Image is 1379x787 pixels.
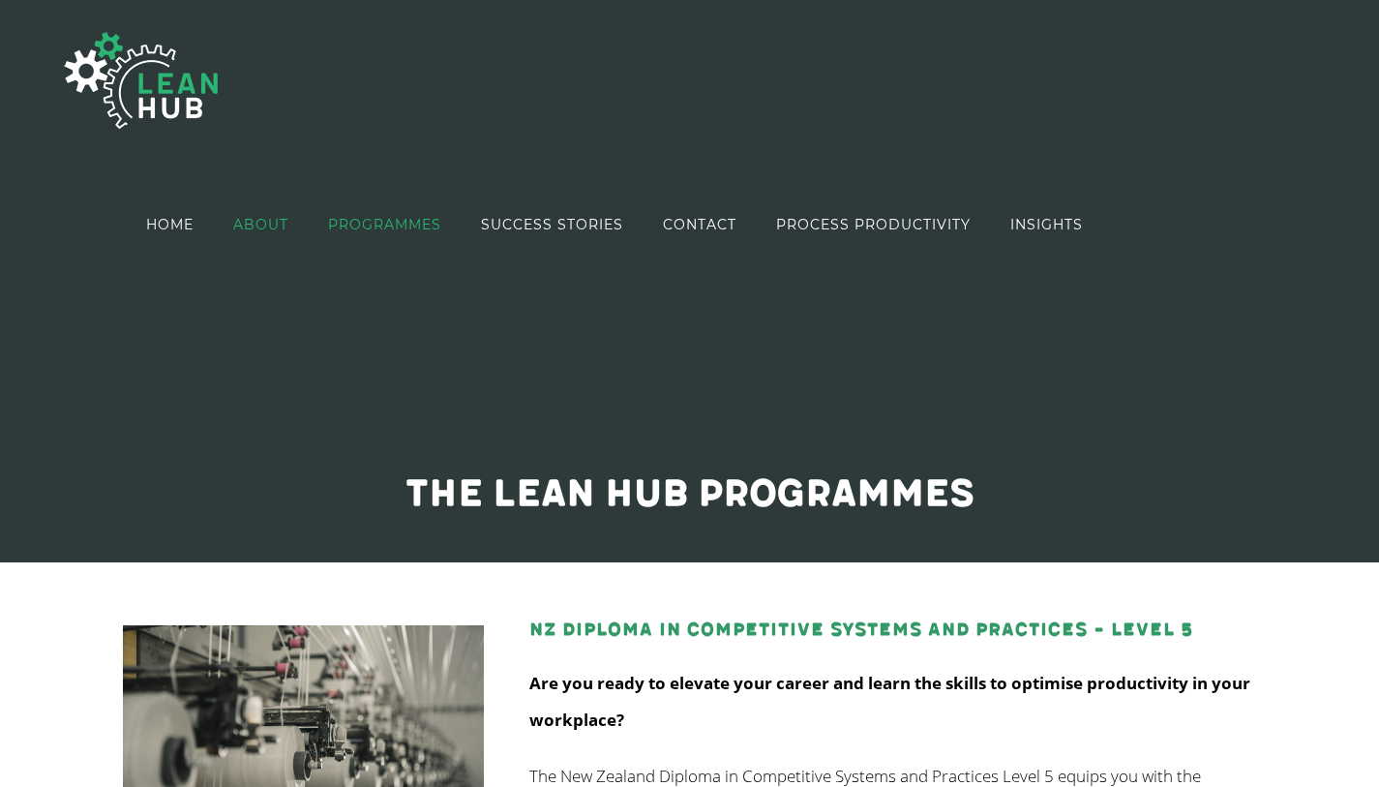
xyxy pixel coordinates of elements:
[529,619,1193,641] a: NZ Diploma in Competitive Systems and Practices – Level 5
[233,168,288,280] a: ABOUT
[233,218,288,231] span: ABOUT
[663,168,736,280] a: CONTACT
[529,672,1250,731] strong: Are you ready to elevate your career and learn the skills to optimise productivity in your workpl...
[663,218,736,231] span: CONTACT
[481,168,623,280] a: SUCCESS STORIES
[146,218,194,231] span: HOME
[146,168,1083,280] nav: Main Menu
[1010,168,1083,280] a: INSIGHTS
[328,168,441,280] a: PROGRAMMES
[776,218,971,231] span: PROCESS PRODUCTIVITY
[1010,218,1083,231] span: INSIGHTS
[776,168,971,280] a: PROCESS PRODUCTIVITY
[405,471,974,517] span: The Lean Hub programmes
[481,218,623,231] span: SUCCESS STORIES
[45,12,238,149] img: The Lean Hub | Optimising productivity with Lean Logo
[146,168,194,280] a: HOME
[328,218,441,231] span: PROGRAMMES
